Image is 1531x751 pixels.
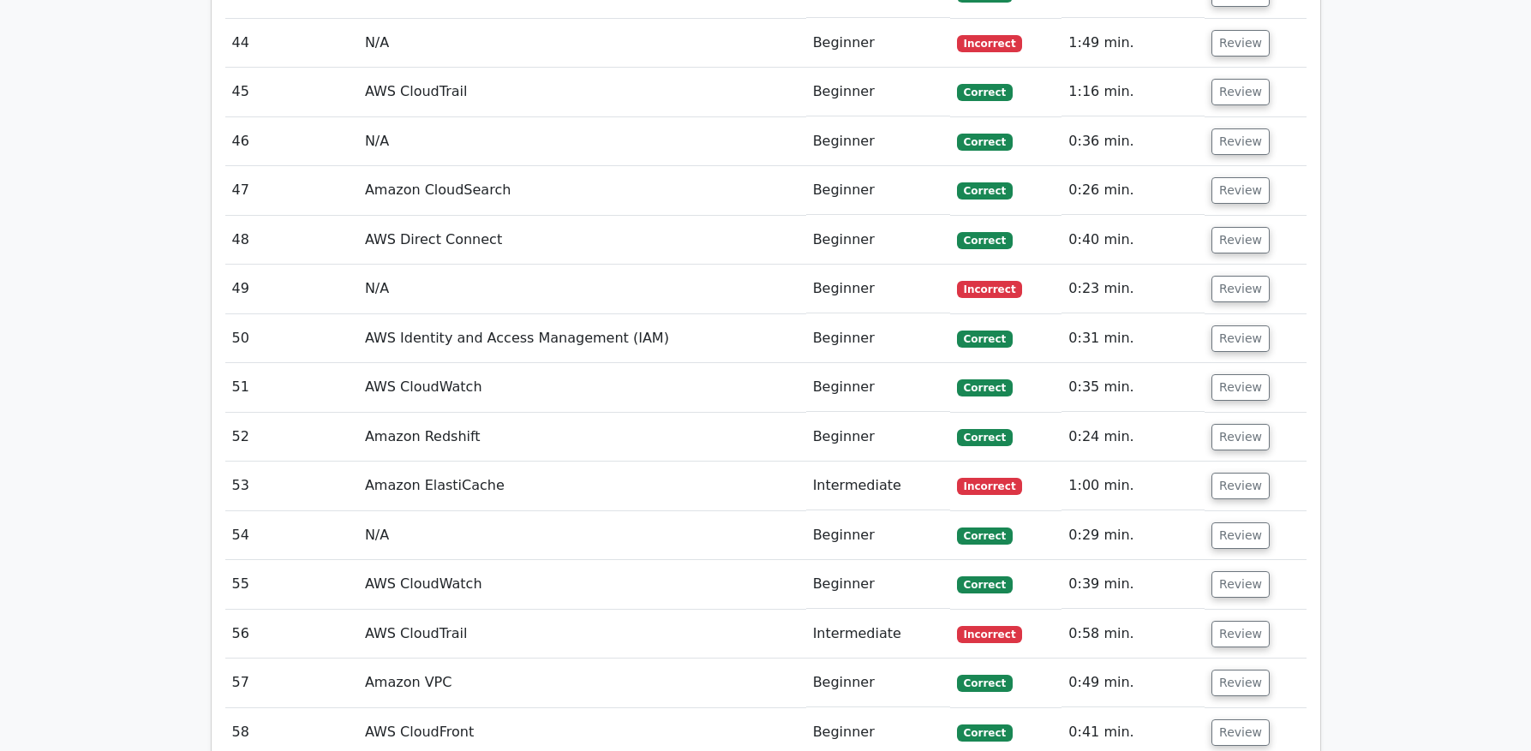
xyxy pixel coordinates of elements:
span: Correct [957,675,1013,692]
td: Beginner [806,511,950,560]
td: Beginner [806,216,950,265]
td: 44 [225,19,358,68]
td: N/A [358,117,806,166]
span: Correct [957,134,1013,151]
td: 0:35 min. [1062,363,1205,412]
span: Incorrect [957,626,1023,643]
td: 57 [225,659,358,707]
td: Beginner [806,265,950,313]
td: AWS Direct Connect [358,216,806,265]
td: Amazon CloudSearch [358,166,806,215]
td: 0:31 min. [1062,314,1205,363]
td: Beginner [806,413,950,462]
td: 0:36 min. [1062,117,1205,166]
span: Correct [957,331,1013,348]
button: Review [1211,670,1270,696]
td: 0:26 min. [1062,166,1205,215]
button: Review [1211,719,1270,746]
button: Review [1211,177,1270,204]
td: AWS Identity and Access Management (IAM) [358,314,806,363]
td: Beginner [806,314,950,363]
span: Correct [957,232,1013,249]
td: Beginner [806,560,950,609]
button: Review [1211,79,1270,105]
td: Intermediate [806,462,950,510]
td: AWS CloudWatch [358,560,806,609]
td: 54 [225,511,358,560]
span: Correct [957,527,1013,545]
button: Review [1211,522,1270,549]
td: N/A [358,19,806,68]
td: Amazon VPC [358,659,806,707]
span: Incorrect [957,35,1023,52]
span: Correct [957,84,1013,101]
span: Incorrect [957,478,1023,495]
td: 53 [225,462,358,510]
button: Review [1211,276,1270,302]
td: AWS CloudTrail [358,610,806,659]
td: 47 [225,166,358,215]
td: AWS CloudWatch [358,363,806,412]
td: 51 [225,363,358,412]
td: 0:23 min. [1062,265,1205,313]
span: Correct [957,724,1013,742]
td: Beginner [806,19,950,68]
span: Incorrect [957,281,1023,298]
button: Review [1211,374,1270,401]
td: 1:16 min. [1062,68,1205,116]
td: 0:49 min. [1062,659,1205,707]
button: Review [1211,621,1270,647]
td: Amazon Redshift [358,413,806,462]
button: Review [1211,128,1270,155]
td: Intermediate [806,610,950,659]
td: 52 [225,413,358,462]
td: 45 [225,68,358,116]
td: Beginner [806,659,950,707]
td: 0:24 min. [1062,413,1205,462]
td: Beginner [806,117,950,166]
td: 46 [225,117,358,166]
button: Review [1211,424,1270,450]
span: Correct [957,576,1013,593]
td: Beginner [806,363,950,412]
td: 49 [225,265,358,313]
td: Beginner [806,68,950,116]
td: 56 [225,610,358,659]
td: 50 [225,314,358,363]
td: 0:40 min. [1062,216,1205,265]
td: 0:29 min. [1062,511,1205,560]
button: Review [1211,571,1270,598]
td: 0:58 min. [1062,610,1205,659]
td: AWS CloudTrail [358,68,806,116]
td: 1:49 min. [1062,19,1205,68]
button: Review [1211,227,1270,253]
span: Correct [957,379,1013,396]
td: 0:39 min. [1062,560,1205,609]
td: 1:00 min. [1062,462,1205,510]
td: Amazon ElastiCache [358,462,806,510]
button: Review [1211,30,1270,57]
button: Review [1211,325,1270,352]
button: Review [1211,473,1270,499]
span: Correct [957,429,1013,446]
td: 55 [225,560,358,609]
td: N/A [358,265,806,313]
td: 48 [225,216,358,265]
td: Beginner [806,166,950,215]
span: Correct [957,182,1013,200]
td: N/A [358,511,806,560]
